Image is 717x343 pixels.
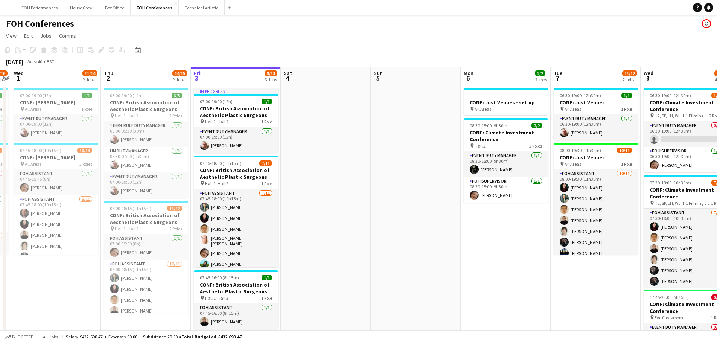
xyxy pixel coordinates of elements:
[131,0,179,15] button: FOH Conferences
[179,0,225,15] button: Technical Artistic
[56,31,79,41] a: Comms
[24,32,33,39] span: Edit
[12,334,34,340] span: Budgeted
[21,31,36,41] a: Edit
[181,334,242,340] span: Total Budgeted £432 698.47
[99,0,131,15] button: Box Office
[6,18,74,29] h1: FOH Conferences
[4,333,35,341] button: Budgeted
[47,59,54,64] div: BST
[15,0,64,15] button: FOH Performances
[40,32,52,39] span: Jobs
[6,58,23,66] div: [DATE]
[41,334,59,340] span: All jobs
[37,31,55,41] a: Jobs
[702,19,711,28] app-user-avatar: Visitor Services
[6,32,17,39] span: View
[3,31,20,41] a: View
[25,59,44,64] span: Week 40
[59,32,76,39] span: Comms
[64,0,99,15] button: House Crew
[66,334,242,340] div: Salary £432 698.47 + Expenses £0.00 + Subsistence £0.00 =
